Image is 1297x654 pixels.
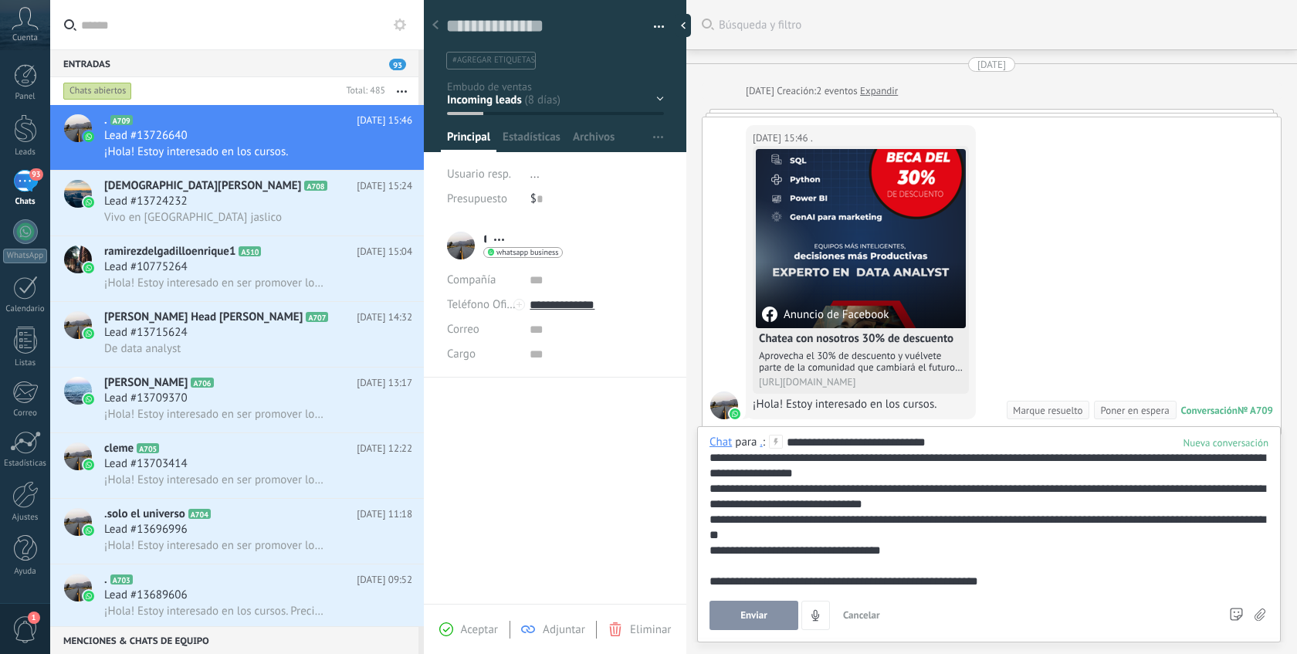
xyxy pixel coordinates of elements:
[110,115,133,125] span: A709
[3,358,48,368] div: Listas
[83,197,94,208] img: icon
[104,522,188,537] span: Lead #13696996
[340,83,385,99] div: Total: 485
[447,268,518,293] div: Compañía
[104,507,185,522] span: .solo el universo
[447,293,518,317] button: Teléfono Oficina
[530,187,664,212] div: $
[104,144,288,159] span: ¡Hola! Estoy interesado en los cursos.
[304,181,327,191] span: A708
[3,92,48,102] div: Panel
[104,538,327,553] span: ¡Hola! Estoy interesado en ser promover los cursos de CINSE 360.
[104,391,188,406] span: Lead #13709370
[730,408,740,419] img: waba.svg
[860,83,898,99] a: Expandir
[447,348,476,360] span: Cargo
[104,244,235,259] span: ramirezdelgadilloenrique1
[3,567,48,577] div: Ayuda
[357,178,412,194] span: [DATE] 15:24
[104,178,301,194] span: [DEMOGRAPHIC_DATA][PERSON_NAME]
[461,622,498,637] span: Aceptar
[104,341,181,356] span: De data analyst
[12,33,38,43] span: Cuenta
[50,302,424,367] a: avataricon[PERSON_NAME] Head [PERSON_NAME]A707[DATE] 14:32Lead #13715624De data analyst
[3,513,48,523] div: Ajustes
[452,55,535,66] span: #agregar etiquetas
[104,407,327,422] span: ¡Hola! Estoy interesado en ser promover los cursos de CINSE 360.
[3,459,48,469] div: Estadísticas
[753,130,811,146] div: [DATE] 15:46
[239,246,261,256] span: A510
[357,507,412,522] span: [DATE] 11:18
[447,162,519,187] div: Usuario resp.
[3,197,48,207] div: Chats
[104,441,134,456] span: cleme
[50,626,418,654] div: Menciones & Chats de equipo
[83,459,94,470] img: icon
[837,601,886,630] button: Cancelar
[83,591,94,601] img: icon
[503,130,560,152] span: Estadísticas
[1100,403,1169,418] div: Poner en espera
[530,167,540,181] span: ...
[357,572,412,588] span: [DATE] 09:52
[447,342,518,367] div: Cargo
[83,131,94,142] img: icon
[357,375,412,391] span: [DATE] 13:17
[762,307,889,322] div: Anuncio de Facebook
[50,171,424,236] a: avataricon[DEMOGRAPHIC_DATA][PERSON_NAME]A708[DATE] 15:24Lead #13724232Vivo en [GEOGRAPHIC_DATA] ...
[83,394,94,405] img: icon
[763,435,765,450] span: :
[104,310,303,325] span: [PERSON_NAME] Head [PERSON_NAME]
[746,83,777,99] div: [DATE]
[50,433,424,498] a: avatariconclemeA705[DATE] 12:22Lead #13703414¡Hola! Estoy interesado en ser promover los cursos d...
[811,130,813,146] span: .
[104,259,188,275] span: Lead #10775264
[756,149,966,391] a: Anuncio de FacebookChatea con nosotros 30% de descuentoAprovecha el 30% de descuento y vuélvete p...
[447,187,519,212] div: Presupuesto
[676,14,691,37] div: Ocultar
[357,113,412,128] span: [DATE] 15:46
[83,263,94,273] img: icon
[543,622,585,637] span: Adjuntar
[50,105,424,170] a: avataricon.A709[DATE] 15:46Lead #13726640¡Hola! Estoy interesado en los cursos.
[735,435,757,450] span: para
[447,297,527,312] span: Teléfono Oficina
[759,376,963,388] div: [URL][DOMAIN_NAME]
[3,147,48,158] div: Leads
[630,622,671,637] span: Eliminar
[104,473,327,487] span: ¡Hola! Estoy interesado en ser promover los cursos de CINSE 360.
[447,130,490,152] span: Principal
[447,317,479,342] button: Correo
[104,113,107,128] span: .
[3,304,48,314] div: Calendario
[759,350,963,373] div: Aprovecha el 30% de descuento y vuélvete parte de la comunidad que cambiará el futuro. Formación ...
[104,210,282,225] span: Vivo en [GEOGRAPHIC_DATA] jaslico
[357,310,412,325] span: [DATE] 14:32
[110,574,133,585] span: A703
[28,612,40,624] span: 1
[104,375,188,391] span: [PERSON_NAME]
[104,128,188,144] span: Lead #13726640
[357,244,412,259] span: [DATE] 15:04
[50,564,424,629] a: avataricon.A703[DATE] 09:52Lead #13689606¡Hola! Estoy interesado en los cursos. Precio? Es en pag...
[746,83,898,99] div: Creación:
[63,82,132,100] div: Chats abiertos
[447,167,511,181] span: Usuario resp.
[1013,403,1082,418] div: Marque resuelto
[759,331,963,347] h4: Chatea con nosotros 30% de descuento
[29,168,42,181] span: 93
[447,322,479,337] span: Correo
[50,49,418,77] div: Entradas
[104,456,188,472] span: Lead #13703414
[104,588,188,603] span: Lead #13689606
[83,328,94,339] img: icon
[573,130,615,152] span: Archivos
[843,608,880,622] span: Cancelar
[188,509,211,519] span: A704
[306,312,328,322] span: A707
[389,59,406,70] span: 93
[104,572,107,588] span: .
[710,391,738,419] span: .
[104,604,327,618] span: ¡Hola! Estoy interesado en los cursos. Precio? Es en pagos? Se necesita experiencia? Temario? Hor...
